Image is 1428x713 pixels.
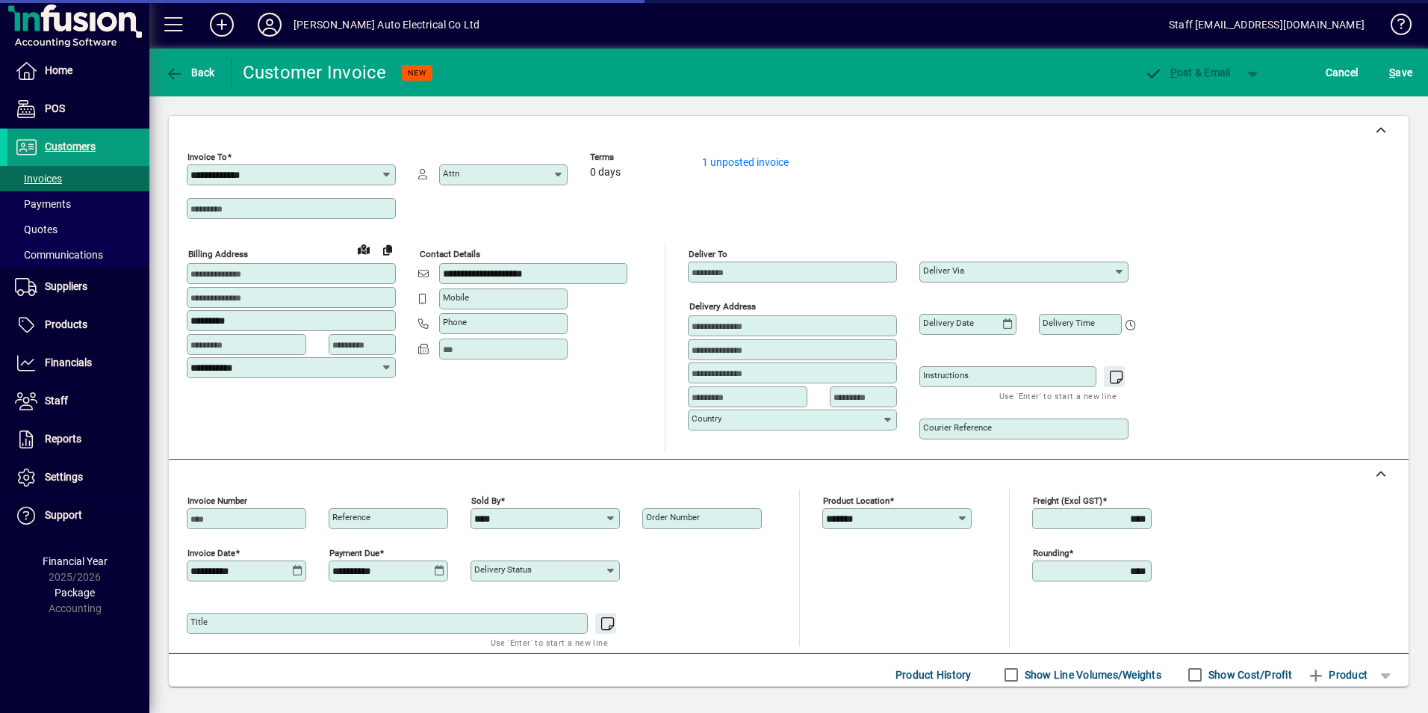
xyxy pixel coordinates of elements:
[823,496,890,506] mat-label: Product location
[1385,59,1416,86] button: Save
[45,141,96,152] span: Customers
[1137,59,1238,86] button: Post & Email
[1326,61,1359,84] span: Cancel
[923,265,964,276] mat-label: Deliver via
[474,564,532,575] mat-label: Delivery status
[590,152,680,162] span: Terms
[332,512,370,522] mat-label: Reference
[45,471,83,483] span: Settings
[1033,548,1069,558] mat-label: Rounding
[7,191,149,217] a: Payments
[294,13,479,37] div: [PERSON_NAME] Auto Electrical Co Ltd
[7,166,149,191] a: Invoices
[1389,61,1412,84] span: ave
[45,395,68,407] span: Staff
[1300,661,1375,688] button: Product
[165,67,215,78] span: Back
[7,421,149,458] a: Reports
[7,90,149,128] a: POS
[55,587,95,599] span: Package
[45,318,87,330] span: Products
[7,497,149,534] a: Support
[7,52,149,90] a: Home
[689,249,727,259] mat-label: Deliver To
[243,61,387,84] div: Customer Invoice
[45,509,82,521] span: Support
[443,317,467,327] mat-label: Phone
[7,268,149,306] a: Suppliers
[1022,667,1161,682] label: Show Line Volumes/Weights
[15,198,71,210] span: Payments
[246,11,294,38] button: Profile
[1322,59,1362,86] button: Cancel
[408,68,426,78] span: NEW
[15,173,62,185] span: Invoices
[187,548,235,558] mat-label: Invoice date
[590,167,621,179] span: 0 days
[7,242,149,268] a: Communications
[45,433,81,445] span: Reports
[443,292,469,303] mat-label: Mobile
[692,413,721,424] mat-label: Country
[45,64,72,76] span: Home
[999,387,1117,404] mat-hint: Use 'Enter' to start a new line
[1389,67,1395,78] span: S
[15,223,58,235] span: Quotes
[161,59,219,86] button: Back
[7,459,149,496] a: Settings
[702,156,789,168] a: 1 unposted invoice
[471,496,500,506] mat-label: Sold by
[890,661,978,688] button: Product History
[923,370,969,380] mat-label: Instructions
[15,249,103,261] span: Communications
[149,59,232,86] app-page-header-button: Back
[45,356,92,368] span: Financials
[187,496,247,506] mat-label: Invoice number
[1307,663,1368,687] span: Product
[7,345,149,382] a: Financials
[190,617,208,627] mat-label: Title
[1169,13,1365,37] div: Staff [EMAIL_ADDRESS][DOMAIN_NAME]
[1379,3,1409,52] a: Knowledge Base
[1205,667,1292,682] label: Show Cost/Profit
[7,306,149,344] a: Products
[352,237,376,261] a: View on map
[646,512,700,522] mat-label: Order number
[198,11,246,38] button: Add
[1144,67,1231,78] span: ost & Email
[376,238,400,262] button: Copy to Delivery address
[923,422,992,433] mat-label: Courier Reference
[443,168,459,179] mat-label: Attn
[7,383,149,420] a: Staff
[329,548,379,558] mat-label: Payment due
[923,318,974,328] mat-label: Delivery date
[43,555,108,567] span: Financial Year
[7,217,149,242] a: Quotes
[895,663,972,687] span: Product History
[187,152,227,162] mat-label: Invoice To
[45,102,65,114] span: POS
[45,280,87,292] span: Suppliers
[491,634,608,651] mat-hint: Use 'Enter' to start a new line
[1043,318,1095,328] mat-label: Delivery time
[1033,496,1102,506] mat-label: Freight (excl GST)
[1170,67,1177,78] span: P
